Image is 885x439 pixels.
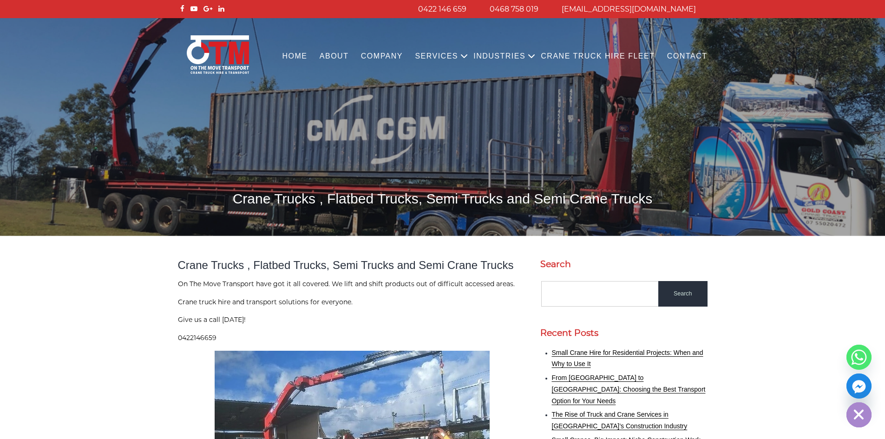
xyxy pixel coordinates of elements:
[467,44,531,69] a: Industries
[178,259,526,272] h2: Crane Trucks , Flatbed Trucks, Semi Trucks and Semi Crane Trucks
[185,34,251,75] img: Otmtransport
[178,279,526,290] p: On The Move Transport have got it all covered. We lift and shift products out of difficult access...
[562,5,696,13] a: [EMAIL_ADDRESS][DOMAIN_NAME]
[276,44,313,69] a: Home
[178,333,526,344] p: 0422146659
[178,315,526,326] p: Give us a call [DATE]!
[661,44,714,69] a: Contact
[178,297,526,308] p: Crane truck hire and transport solutions for everyone.
[418,5,466,13] a: 0422 146 659
[552,374,706,405] a: From [GEOGRAPHIC_DATA] to [GEOGRAPHIC_DATA]: Choosing the Best Transport Option for Your Needs
[658,281,708,307] input: Search
[314,44,355,69] a: About
[552,349,703,368] a: Small Crane Hire for Residential Projects: When and Why to Use It
[535,44,661,69] a: Crane Truck Hire Fleet
[552,411,688,430] a: The Rise of Truck and Crane Services in [GEOGRAPHIC_DATA]’s Construction Industry
[540,328,708,338] h2: Recent Posts
[540,259,708,269] h2: Search
[355,44,409,69] a: COMPANY
[409,44,464,69] a: Services
[178,190,708,208] h1: Crane Trucks , Flatbed Trucks, Semi Trucks and Semi Crane Trucks
[490,5,538,13] a: 0468 758 019
[846,345,872,370] a: Whatsapp
[846,373,872,399] a: Facebook_Messenger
